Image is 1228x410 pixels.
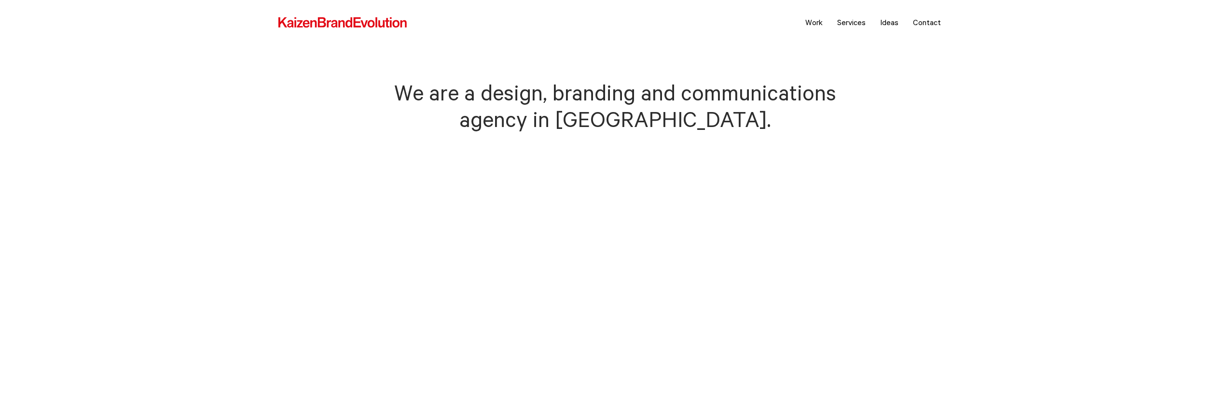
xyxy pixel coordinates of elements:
h1: We are a design, branding and communications agency in [GEOGRAPHIC_DATA]. [388,80,840,133]
button: Previous [255,354,264,364]
a: Services [830,10,873,34]
a: Contact [906,10,948,34]
img: kbe_logo_new.svg [277,16,408,29]
a: Ideas [873,10,906,34]
button: Next [964,354,974,364]
a: Work [798,10,830,34]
